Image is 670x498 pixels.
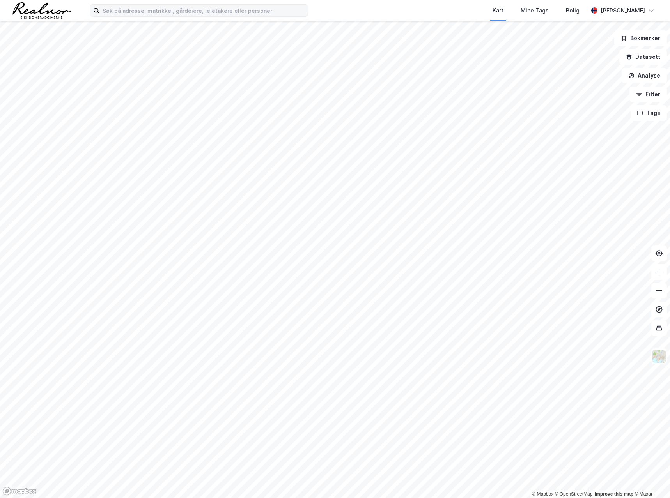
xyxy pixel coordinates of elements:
[532,491,553,497] a: Mapbox
[629,87,667,102] button: Filter
[631,105,667,121] button: Tags
[631,461,670,498] div: Kontrollprogram for chat
[12,2,71,19] img: realnor-logo.934646d98de889bb5806.png
[601,6,645,15] div: [PERSON_NAME]
[619,49,667,65] button: Datasett
[555,491,593,497] a: OpenStreetMap
[521,6,549,15] div: Mine Tags
[2,487,37,496] a: Mapbox homepage
[622,68,667,83] button: Analyse
[631,461,670,498] iframe: Chat Widget
[652,349,666,364] img: Z
[493,6,503,15] div: Kart
[99,5,308,16] input: Søk på adresse, matrikkel, gårdeiere, leietakere eller personer
[614,30,667,46] button: Bokmerker
[566,6,580,15] div: Bolig
[595,491,633,497] a: Improve this map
